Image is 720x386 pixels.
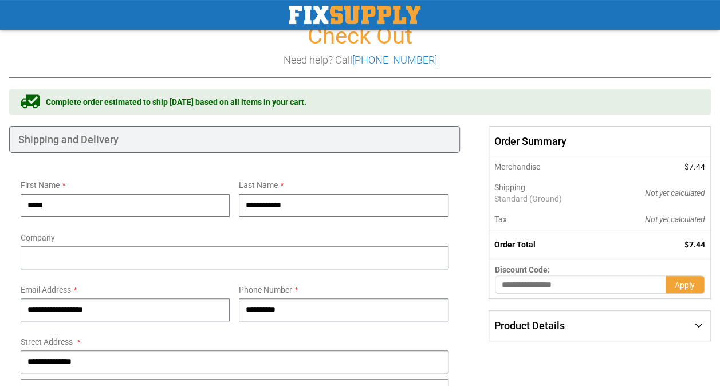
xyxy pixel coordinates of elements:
div: Shipping and Delivery [9,126,460,153]
span: Standard (Ground) [494,193,600,204]
span: Shipping [494,183,525,192]
span: Product Details [494,320,565,332]
h1: Check Out [9,23,711,49]
span: Street Address [21,337,73,346]
span: Not yet calculated [645,188,705,198]
span: Last Name [239,180,278,190]
span: $7.44 [684,162,705,171]
span: First Name [21,180,60,190]
strong: Order Total [494,240,536,249]
span: Discount Code: [495,265,550,274]
button: Apply [666,275,705,294]
img: Fix Industrial Supply [289,6,420,24]
span: Phone Number [239,285,292,294]
span: Complete order estimated to ship [DATE] based on all items in your cart. [46,96,306,108]
th: Tax [489,209,605,230]
span: Not yet calculated [645,215,705,224]
span: $7.44 [684,240,705,249]
a: [PHONE_NUMBER] [352,54,437,66]
span: Email Address [21,285,71,294]
h3: Need help? Call [9,54,711,66]
span: Apply [675,281,695,290]
span: Order Summary [489,126,711,157]
a: store logo [289,6,420,24]
span: Company [21,233,55,242]
th: Merchandise [489,156,605,177]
